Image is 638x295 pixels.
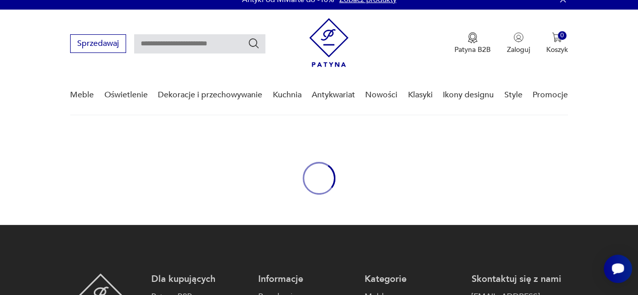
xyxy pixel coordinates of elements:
p: Patyna B2B [454,45,491,54]
a: Dekoracje i przechowywanie [158,76,262,114]
a: Nowości [365,76,397,114]
a: Promocje [533,76,568,114]
p: Informacje [258,273,355,285]
p: Koszyk [546,45,568,54]
a: Antykwariat [312,76,355,114]
button: Sprzedawaj [70,34,126,53]
p: Dla kupujących [151,273,248,285]
img: Ikona medalu [468,32,478,43]
img: Patyna - sklep z meblami i dekoracjami vintage [309,18,349,67]
a: Kuchnia [272,76,301,114]
img: Ikona koszyka [552,32,562,42]
a: Meble [70,76,94,114]
img: Ikonka użytkownika [513,32,524,42]
a: Ikona medaluPatyna B2B [454,32,491,54]
p: Zaloguj [507,45,530,54]
p: Skontaktuj się z nami [471,273,567,285]
button: Patyna B2B [454,32,491,54]
a: Klasyki [408,76,433,114]
a: Oświetlenie [104,76,148,114]
div: 0 [558,31,566,40]
iframe: Smartsupp widget button [604,255,632,283]
a: Ikony designu [443,76,494,114]
p: Kategorie [365,273,461,285]
button: 0Koszyk [546,32,568,54]
a: Sprzedawaj [70,41,126,48]
a: Style [504,76,522,114]
button: Szukaj [248,37,260,49]
button: Zaloguj [507,32,530,54]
